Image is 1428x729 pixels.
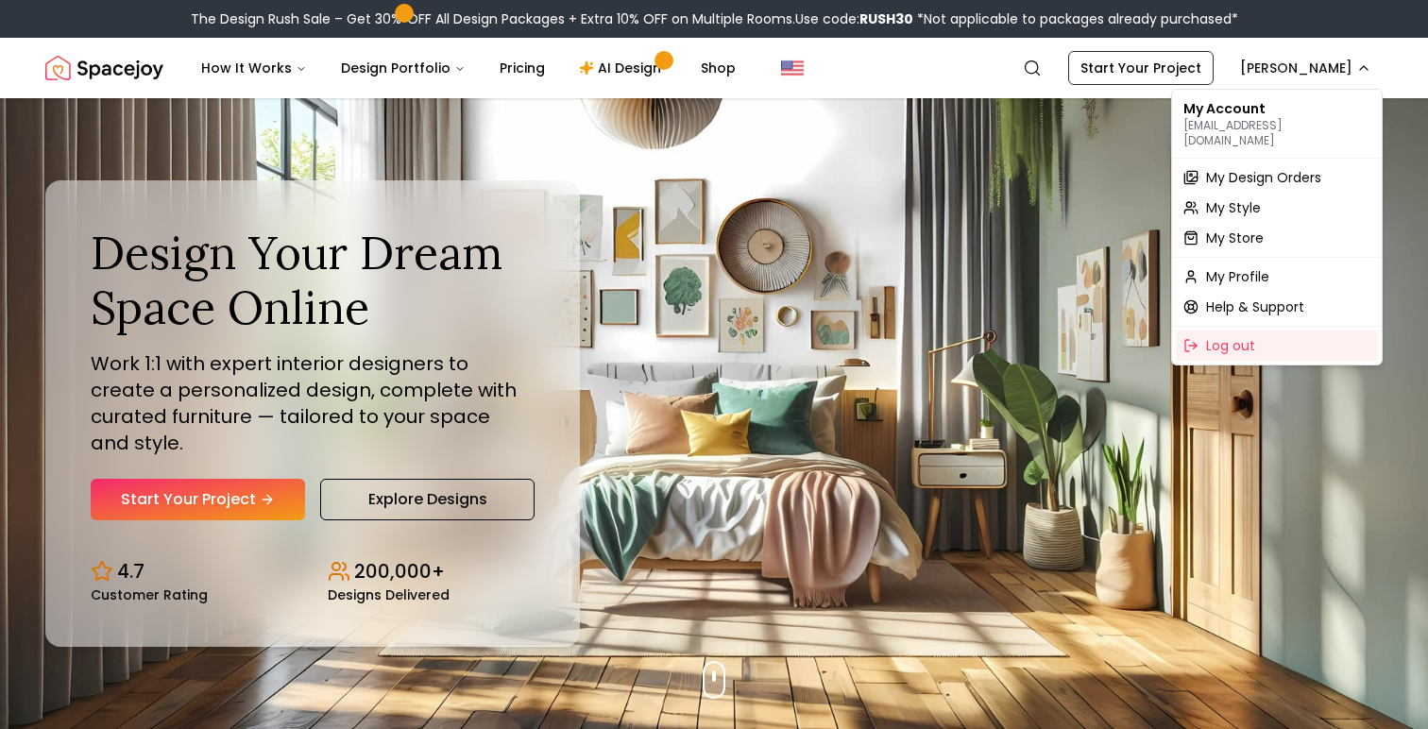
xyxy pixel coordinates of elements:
[1176,193,1378,223] a: My Style
[1176,162,1378,193] a: My Design Orders
[1206,229,1264,247] span: My Store
[1176,93,1378,154] div: My Account
[1183,118,1370,148] p: [EMAIL_ADDRESS][DOMAIN_NAME]
[1176,292,1378,322] a: Help & Support
[1206,297,1304,316] span: Help & Support
[1176,262,1378,292] a: My Profile
[1206,267,1269,286] span: My Profile
[1206,198,1261,217] span: My Style
[1206,336,1255,355] span: Log out
[1176,223,1378,253] a: My Store
[1171,89,1383,365] div: [PERSON_NAME]
[1206,168,1321,187] span: My Design Orders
